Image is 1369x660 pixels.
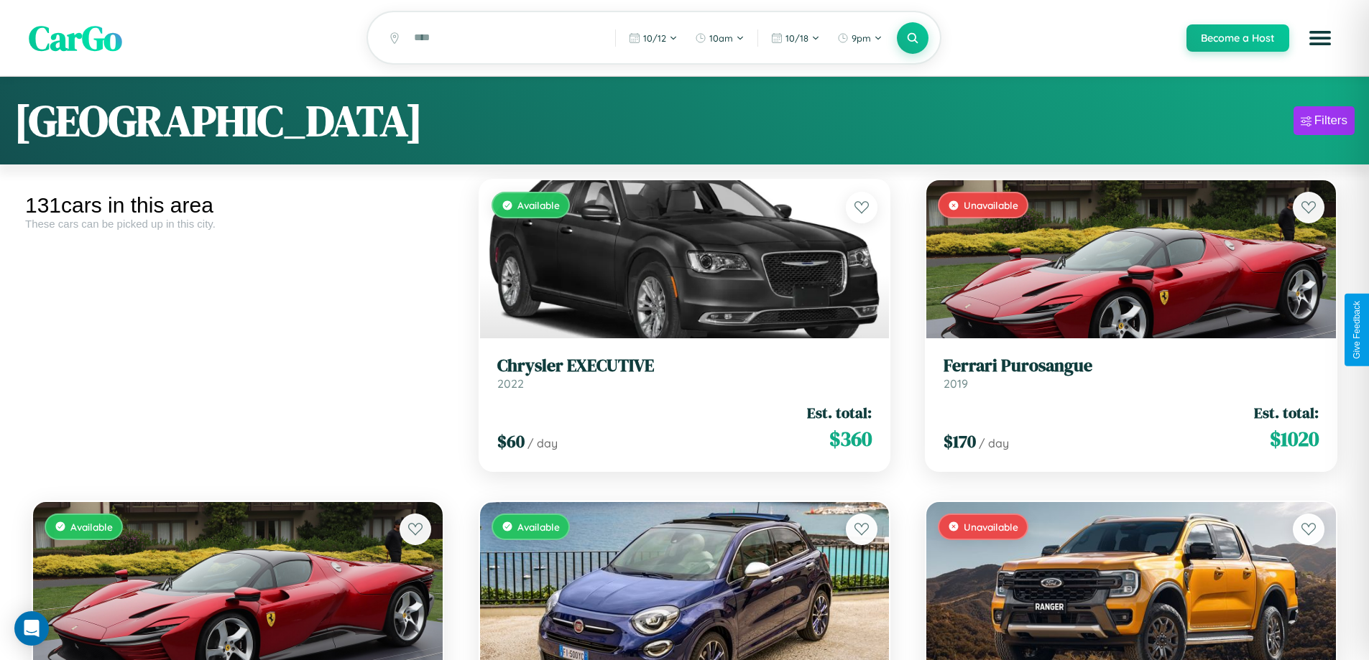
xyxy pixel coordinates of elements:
button: Become a Host [1186,24,1289,52]
span: 10 / 18 [785,32,808,44]
span: / day [979,436,1009,450]
span: / day [527,436,558,450]
span: 2022 [497,376,524,391]
span: 2019 [944,376,968,391]
button: 10am [688,27,752,50]
span: Est. total: [807,402,872,423]
span: Unavailable [964,199,1018,211]
span: $ 170 [944,429,976,453]
button: 9pm [830,27,890,50]
span: $ 1020 [1270,424,1319,453]
a: Ferrari Purosangue2019 [944,355,1319,391]
h1: [GEOGRAPHIC_DATA] [14,91,423,150]
span: $ 60 [497,429,525,453]
h3: Chrysler EXECUTIVE [497,355,872,376]
button: 10/12 [622,27,685,50]
div: Open Intercom Messenger [14,611,49,646]
div: Give Feedback [1352,301,1362,359]
div: 131 cars in this area [25,193,451,218]
span: CarGo [29,14,122,62]
span: Available [517,199,560,211]
span: 10am [709,32,733,44]
button: Open menu [1300,18,1340,58]
span: $ 360 [829,424,872,453]
h3: Ferrari Purosangue [944,355,1319,376]
span: Available [517,521,560,533]
div: Filters [1314,113,1347,128]
div: These cars can be picked up in this city. [25,218,451,230]
span: Est. total: [1254,402,1319,423]
span: Available [70,521,113,533]
button: Filters [1294,106,1355,135]
button: 10/18 [764,27,827,50]
span: 10 / 12 [643,32,666,44]
a: Chrysler EXECUTIVE2022 [497,355,872,391]
span: 9pm [852,32,871,44]
span: Unavailable [964,521,1018,533]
